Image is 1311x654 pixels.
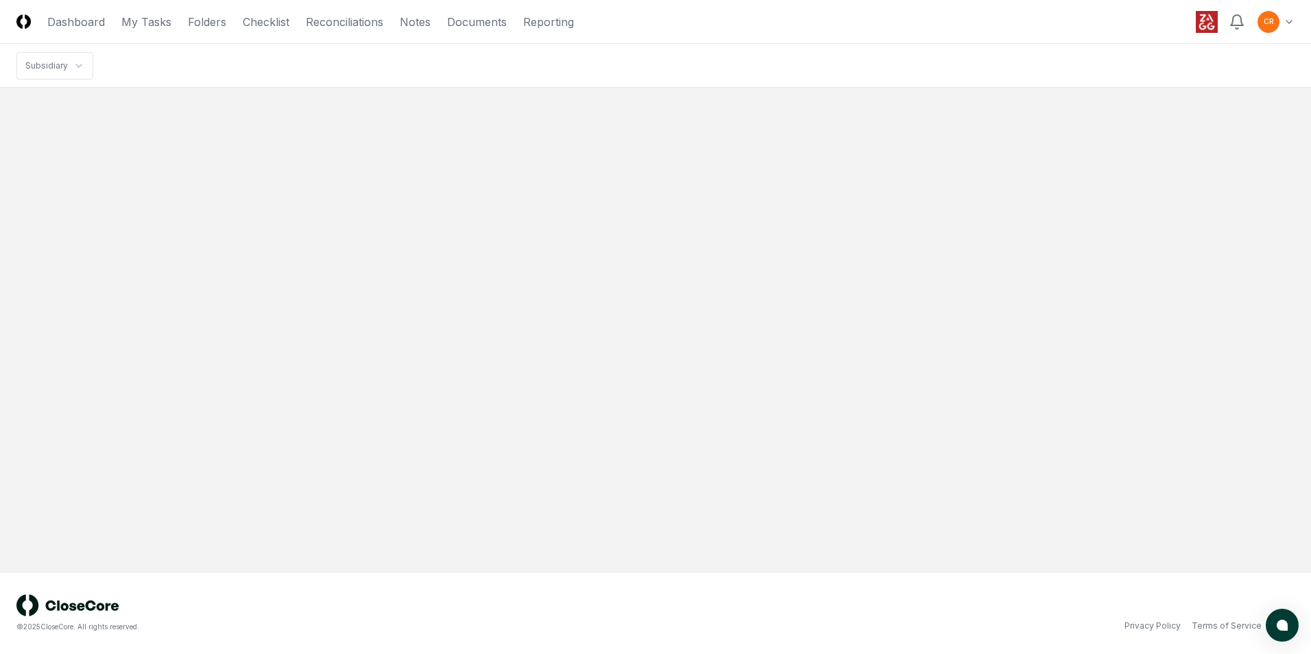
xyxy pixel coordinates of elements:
a: My Tasks [121,14,171,30]
span: CR [1264,16,1274,27]
a: Folders [188,14,226,30]
a: Checklist [243,14,289,30]
img: Logo [16,14,31,29]
div: © 2025 CloseCore. All rights reserved. [16,622,655,632]
img: logo [16,594,119,616]
button: atlas-launcher [1266,609,1299,642]
a: Privacy Policy [1124,620,1181,632]
a: Terms of Service [1192,620,1262,632]
a: Reporting [523,14,574,30]
img: ZAGG logo [1196,11,1218,33]
a: Dashboard [47,14,105,30]
nav: breadcrumb [16,52,93,80]
a: Reconciliations [306,14,383,30]
a: Documents [447,14,507,30]
div: Subsidiary [25,60,68,72]
button: CR [1256,10,1281,34]
a: Notes [400,14,431,30]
